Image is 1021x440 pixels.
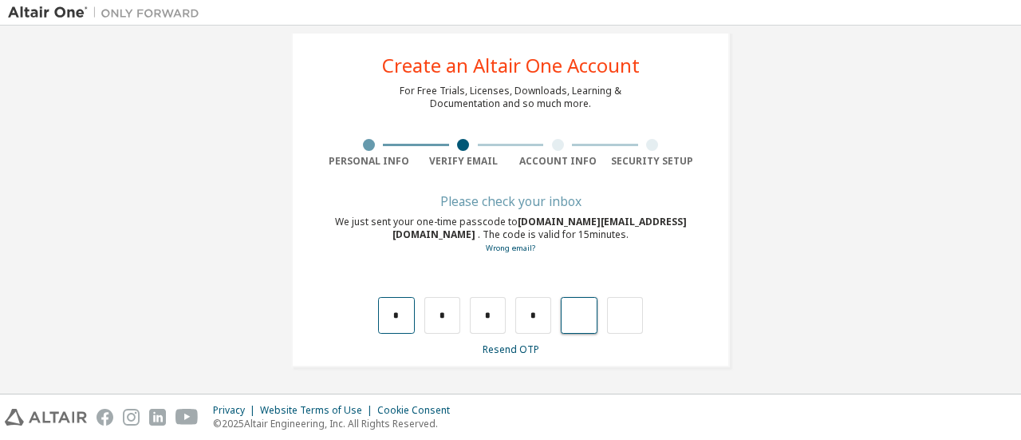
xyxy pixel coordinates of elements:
a: Resend OTP [483,343,539,356]
img: youtube.svg [175,409,199,426]
img: linkedin.svg [149,409,166,426]
div: Website Terms of Use [260,404,377,417]
div: Create an Altair One Account [382,56,640,75]
img: instagram.svg [123,409,140,426]
div: Please check your inbox [321,196,700,206]
span: [DOMAIN_NAME][EMAIL_ADDRESS][DOMAIN_NAME] [392,215,687,241]
img: facebook.svg [97,409,113,426]
img: altair_logo.svg [5,409,87,426]
div: Security Setup [605,155,700,168]
div: We just sent your one-time passcode to . The code is valid for 15 minutes. [321,216,700,255]
a: Go back to the registration form [486,243,535,253]
p: © 2025 Altair Engineering, Inc. All Rights Reserved. [213,417,459,430]
div: Personal Info [321,155,416,168]
div: Cookie Consent [377,404,459,417]
div: Privacy [213,404,260,417]
div: Account Info [510,155,605,168]
div: For Free Trials, Licenses, Downloads, Learning & Documentation and so much more. [400,85,621,110]
div: Verify Email [416,155,511,168]
img: Altair One [8,5,207,21]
